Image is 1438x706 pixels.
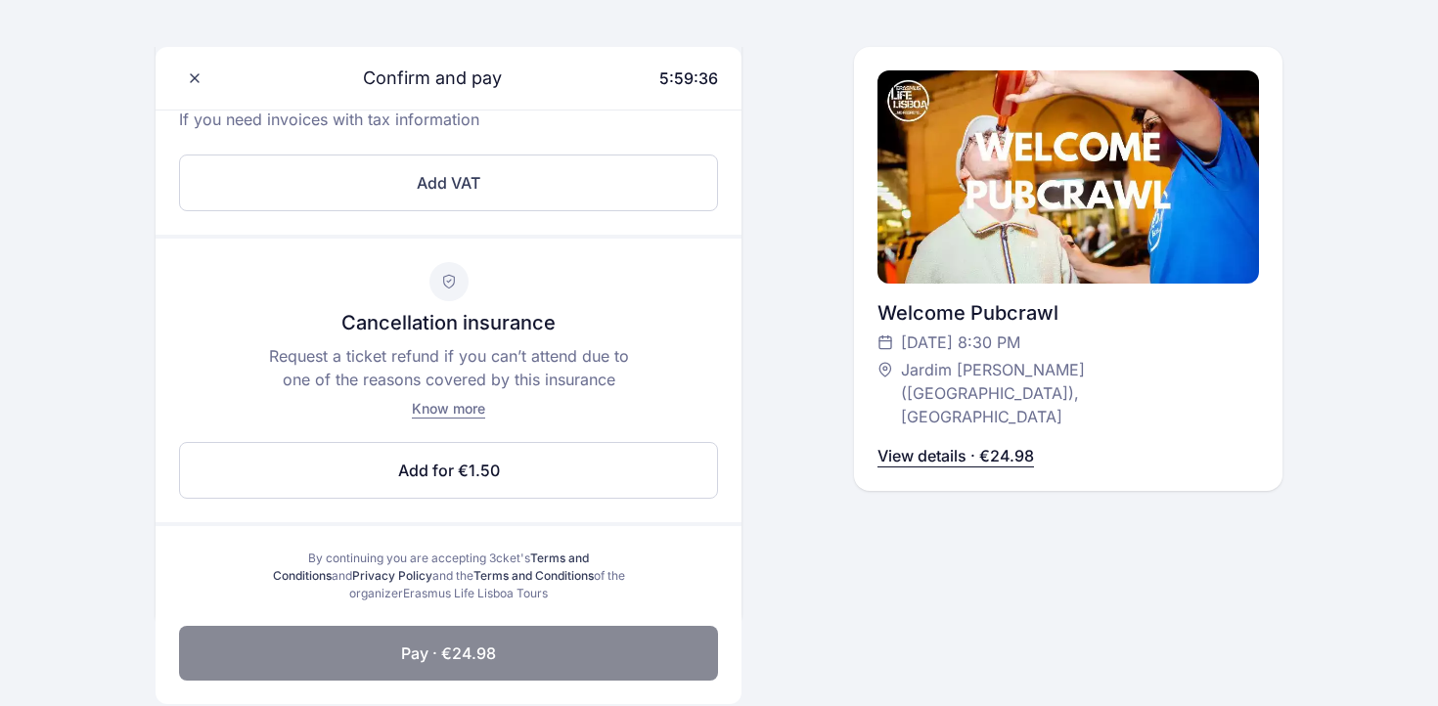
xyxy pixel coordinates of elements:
div: Welcome Pubcrawl [877,299,1259,327]
p: Request a ticket refund if you can’t attend due to one of the reasons covered by this insurance [261,344,637,391]
span: Pay · €24.98 [401,641,496,665]
button: Add for €1.50 [179,442,718,499]
div: By continuing you are accepting 3cket's and and the of the organizer [265,550,632,602]
span: [DATE] 8:30 PM [901,331,1020,354]
span: Erasmus Life Lisboa Tours [403,586,548,600]
p: If you need invoices with tax information [179,108,718,147]
span: 5:59:36 [659,68,718,88]
a: Terms and Conditions [473,568,594,583]
span: Add for €1.50 [398,459,500,482]
span: Confirm and pay [339,65,502,92]
p: View details · €24.98 [877,444,1034,467]
a: Privacy Policy [352,568,432,583]
span: Jardim [PERSON_NAME] ([GEOGRAPHIC_DATA]), [GEOGRAPHIC_DATA] [901,358,1239,428]
p: Cancellation insurance [341,309,556,336]
button: Pay · €24.98 [179,626,718,681]
button: Add VAT [179,154,718,211]
span: Know more [412,400,485,417]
